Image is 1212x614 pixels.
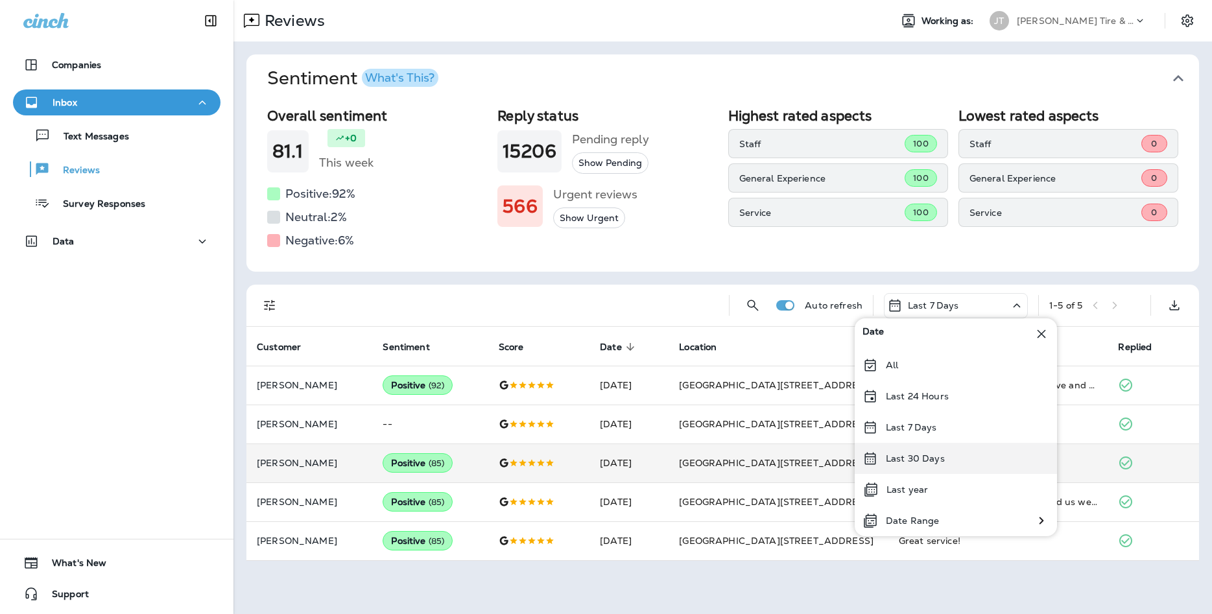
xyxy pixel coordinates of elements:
[267,108,487,124] h2: Overall sentiment
[969,139,1141,149] p: Staff
[13,89,220,115] button: Inbox
[679,535,873,547] span: [GEOGRAPHIC_DATA][STREET_ADDRESS]
[319,152,374,173] h5: This week
[53,97,77,108] p: Inbox
[272,141,303,162] h1: 81.1
[383,492,453,512] div: Positive
[345,132,357,145] p: +0
[589,443,669,482] td: [DATE]
[740,292,766,318] button: Search Reviews
[739,207,905,218] p: Service
[429,536,445,547] span: ( 85 )
[913,172,928,183] span: 100
[257,458,362,468] p: [PERSON_NAME]
[679,342,717,353] span: Location
[1118,342,1152,353] span: Replied
[13,156,220,183] button: Reviews
[257,342,301,353] span: Customer
[13,228,220,254] button: Data
[259,11,325,30] p: Reviews
[51,131,129,143] p: Text Messages
[257,497,362,507] p: [PERSON_NAME]
[13,581,220,607] button: Support
[908,300,959,311] p: Last 7 Days
[13,122,220,149] button: Text Messages
[267,67,438,89] h1: Sentiment
[383,342,429,353] span: Sentiment
[572,129,649,150] h5: Pending reply
[679,457,873,469] span: [GEOGRAPHIC_DATA][STREET_ADDRESS]
[1049,300,1082,311] div: 1 - 5 of 5
[383,453,453,473] div: Positive
[899,534,1098,547] div: Great service!
[50,165,100,177] p: Reviews
[257,54,1209,102] button: SentimentWhat's This?
[257,536,362,546] p: [PERSON_NAME]
[52,60,101,70] p: Companies
[499,341,541,353] span: Score
[257,341,318,353] span: Customer
[553,207,625,229] button: Show Urgent
[600,341,639,353] span: Date
[728,108,948,124] h2: Highest rated aspects
[499,342,524,353] span: Score
[497,108,717,124] h2: Reply status
[257,380,362,390] p: [PERSON_NAME]
[13,550,220,576] button: What's New
[886,360,898,370] p: All
[886,515,939,526] p: Date Range
[600,342,622,353] span: Date
[1151,172,1157,183] span: 0
[886,453,945,464] p: Last 30 Days
[503,196,537,217] h1: 566
[503,141,556,162] h1: 15206
[429,380,445,391] span: ( 92 )
[257,419,362,429] p: [PERSON_NAME]
[50,198,145,211] p: Survey Responses
[572,152,648,174] button: Show Pending
[921,16,977,27] span: Working as:
[679,496,873,508] span: [GEOGRAPHIC_DATA][STREET_ADDRESS]
[886,391,949,401] p: Last 24 Hours
[958,108,1178,124] h2: Lowest rated aspects
[1017,16,1134,26] p: [PERSON_NAME] Tire & Auto
[365,72,434,84] div: What's This?
[53,236,75,246] p: Data
[589,521,669,560] td: [DATE]
[13,52,220,78] button: Companies
[383,531,453,550] div: Positive
[805,300,862,311] p: Auto refresh
[383,341,446,353] span: Sentiment
[246,102,1199,272] div: SentimentWhat's This?
[990,11,1009,30] div: JT
[285,230,354,251] h5: Negative: 6 %
[739,139,905,149] p: Staff
[862,326,885,342] span: Date
[886,422,937,432] p: Last 7 Days
[1161,292,1187,318] button: Export as CSV
[39,589,89,604] span: Support
[913,207,928,218] span: 100
[429,497,445,508] span: ( 85 )
[739,173,905,183] p: General Experience
[679,418,873,430] span: [GEOGRAPHIC_DATA][STREET_ADDRESS]
[429,458,445,469] span: ( 85 )
[589,366,669,405] td: [DATE]
[39,558,106,573] span: What's New
[1151,138,1157,149] span: 0
[589,405,669,443] td: [DATE]
[13,189,220,217] button: Survey Responses
[285,207,347,228] h5: Neutral: 2 %
[193,8,229,34] button: Collapse Sidebar
[383,375,453,395] div: Positive
[969,173,1141,183] p: General Experience
[589,482,669,521] td: [DATE]
[1151,207,1157,218] span: 0
[257,292,283,318] button: Filters
[969,207,1141,218] p: Service
[913,138,928,149] span: 100
[362,69,438,87] button: What's This?
[679,341,733,353] span: Location
[886,484,928,495] p: Last year
[285,183,355,204] h5: Positive: 92 %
